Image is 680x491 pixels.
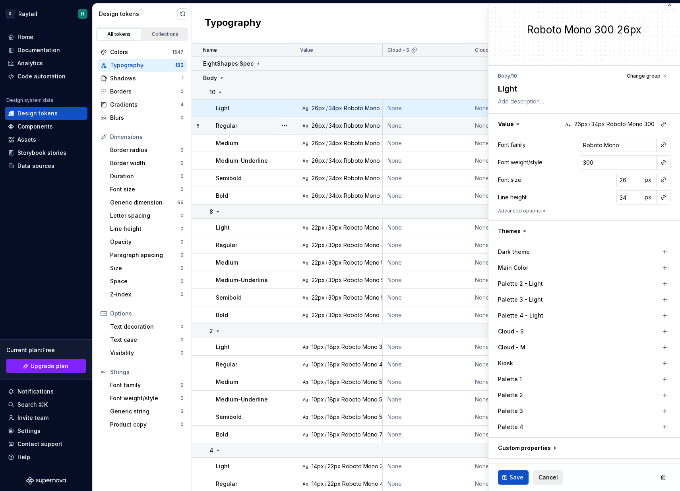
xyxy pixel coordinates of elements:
div: Invite team [17,414,48,422]
div: 34px [329,192,342,200]
li: 10 [512,73,517,79]
td: None [470,271,558,289]
div: 22px [312,311,325,319]
td: None [470,187,558,205]
div: Text case [110,336,180,344]
td: None [383,254,470,271]
div: Roboto Mono [344,157,380,165]
td: None [383,152,470,170]
div: Search ⌘K [17,401,48,409]
p: Light [216,104,230,112]
p: Light [216,224,230,232]
a: Letter spacing0 [107,209,187,222]
div: 500 [381,276,391,284]
div: Generic string [110,407,180,415]
input: 14 [616,173,642,187]
div: 0 [180,173,184,179]
label: Palette 4 - Light [498,312,543,320]
button: px [642,174,653,185]
div: 300 [381,224,391,232]
p: Medium-Underline [216,157,268,165]
div: 1 [182,75,184,82]
div: Generic dimension [110,199,177,207]
button: RRaytailH [2,5,91,22]
div: 500 [382,139,392,147]
div: 0 [180,212,184,219]
div: Ag [302,379,308,385]
label: Palette 2 - Light [498,280,543,288]
a: Analytics [5,57,87,70]
label: Dark theme [498,248,530,256]
label: Palette 1 [498,375,522,383]
div: 0 [180,278,184,284]
td: None [470,152,558,170]
button: px [642,192,653,203]
div: Ag [302,414,308,420]
label: Palette 4 [498,423,523,431]
div: 182 [175,62,184,68]
div: 10px [312,343,324,351]
div: Roboto Mono [343,224,380,232]
p: 8 [209,208,213,216]
td: None [383,99,470,117]
div: 700 [381,311,392,319]
div: Ag [302,224,308,231]
a: Blurs0 [97,111,187,124]
div: Font weight/style [110,394,180,402]
div: 30px [328,224,342,232]
div: / [325,360,327,368]
div: Roboto Mono [343,259,380,267]
div: 0 [180,323,184,330]
a: Components [5,120,87,133]
div: / [325,343,327,351]
div: / [326,157,328,165]
a: Typography182 [97,59,187,72]
div: Gradients [110,101,180,109]
div: Settings [17,427,41,435]
div: Ag [302,175,308,181]
a: Home [5,31,87,43]
div: Assets [17,136,36,144]
p: Bold [216,311,228,319]
div: / [326,192,328,200]
div: Ag [302,158,308,164]
div: 26px [312,174,325,182]
p: Cloud - S [387,47,409,53]
div: Border width [110,159,180,167]
div: 300 [379,343,389,351]
td: None [470,356,558,373]
div: Product copy [110,421,180,429]
p: Cloud - M [475,47,498,53]
div: Font size [110,185,180,193]
a: Paragraph spacing0 [107,249,187,261]
a: Settings [5,425,87,437]
div: Help [17,453,30,461]
h2: Typography [205,16,261,31]
td: None [470,134,558,152]
div: Ag [302,361,308,368]
div: Size [110,264,180,272]
div: Options [110,310,184,318]
button: Cancel [533,470,563,485]
div: Visibility [110,349,180,357]
p: Body [203,74,217,82]
a: Assets [5,133,87,146]
td: None [383,187,470,205]
div: 0 [180,147,184,153]
span: Upgrade plan [31,362,68,370]
label: Kiosk [498,359,513,367]
a: Opacity0 [107,236,187,248]
a: Data sources [5,160,87,172]
div: Design system data [6,97,53,103]
div: / [325,241,327,249]
div: Design tokens [17,109,58,117]
label: Main Color [498,264,528,272]
a: Generic dimension66 [107,196,187,209]
div: H [81,11,84,17]
div: 22px [312,241,325,249]
div: 26px [312,192,325,200]
div: 0 [180,421,184,428]
button: Change group [623,70,670,82]
td: None [383,117,470,134]
a: Supernova Logo [26,477,66,485]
